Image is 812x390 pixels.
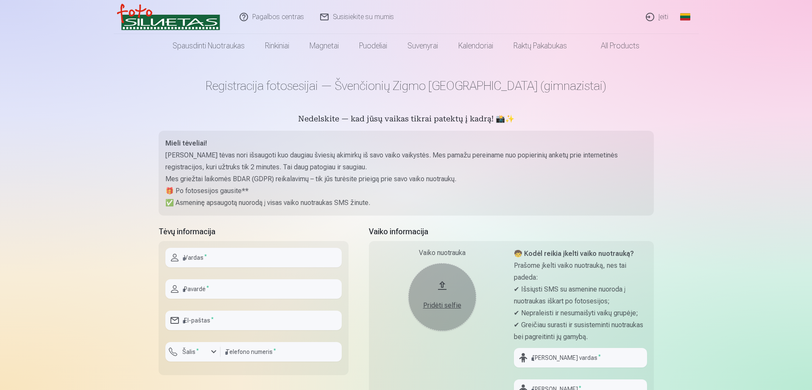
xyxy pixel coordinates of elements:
a: Puodeliai [349,34,397,58]
strong: 🧒 Kodėl reikia įkelti vaiko nuotrauką? [514,250,634,258]
a: All products [577,34,650,58]
a: Rinkiniai [255,34,299,58]
p: ✔ Išsiųsti SMS su asmenine nuoroda į nuotraukas iškart po fotosesijos; [514,283,647,307]
p: ✔ Greičiau surasti ir susisteminti nuotraukas bei pagreitinti jų gamybą. [514,319,647,343]
p: [PERSON_NAME] tėvas nori išsaugoti kuo daugiau šviesių akimirkų iš savo vaiko vaikystės. Mes pama... [165,149,647,173]
button: Šalis* [165,342,220,362]
label: Šalis [179,348,202,356]
h5: Tėvų informacija [159,226,349,238]
h1: Registracija fotosesijai — Švenčionių Zigmo [GEOGRAPHIC_DATA] (gimnazistai) [159,78,654,93]
img: /v3 [117,3,220,31]
button: Pridėti selfie [408,263,476,331]
p: Mes griežtai laikomės BDAR (GDPR) reikalavimų – tik jūs turėsite prieigą prie savo vaiko nuotraukų. [165,173,647,185]
h5: Vaiko informacija [369,226,654,238]
p: ✅ Asmeninę apsaugotą nuorodą į visas vaiko nuotraukas SMS žinute. [165,197,647,209]
a: Magnetai [299,34,349,58]
p: 🎁 Po fotosesijos gausite** [165,185,647,197]
p: Prašome įkelti vaiko nuotrauką, nes tai padeda: [514,260,647,283]
a: Suvenyrai [397,34,448,58]
a: Spausdinti nuotraukas [162,34,255,58]
h5: Nedelskite — kad jūsų vaikas tikrai patektų į kadrą! 📸✨ [159,114,654,126]
div: Pridėti selfie [417,300,468,311]
p: ✔ Nepraleisti ir nesumaišyti vaikų grupėje; [514,307,647,319]
strong: Mieli tėveliai! [165,139,207,147]
div: Vaiko nuotrauka [376,248,509,258]
a: Kalendoriai [448,34,503,58]
a: Raktų pakabukas [503,34,577,58]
